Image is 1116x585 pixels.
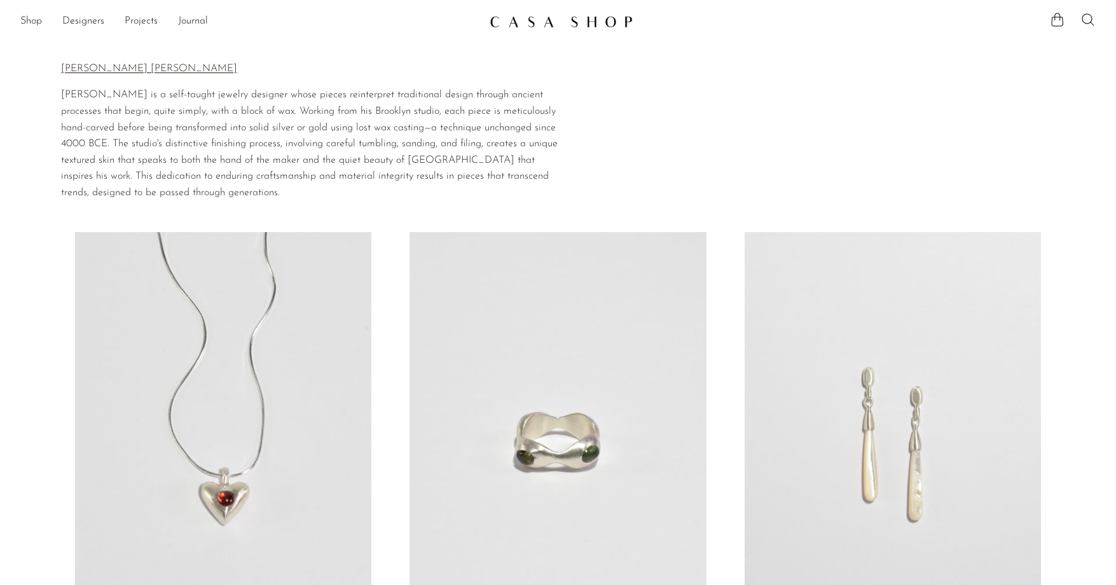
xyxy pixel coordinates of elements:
a: Projects [125,13,158,30]
nav: Desktop navigation [20,11,479,32]
p: [PERSON_NAME] [PERSON_NAME] [61,61,563,78]
a: Journal [178,13,208,30]
ul: NEW HEADER MENU [20,11,479,32]
p: [PERSON_NAME] is a self-taught jewelry designer whose pieces reinterpret traditional design throu... [61,87,563,201]
a: Shop [20,13,42,30]
a: Designers [62,13,104,30]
